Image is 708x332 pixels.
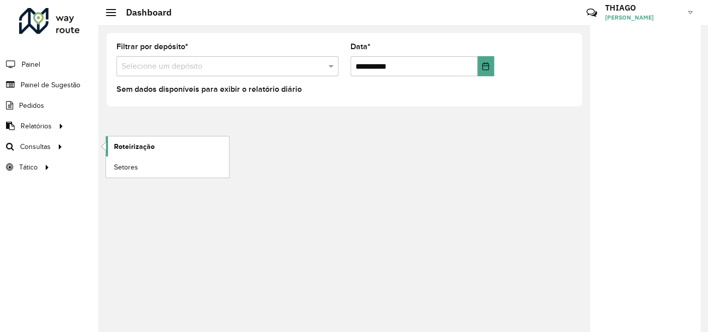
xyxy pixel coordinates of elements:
[19,100,44,111] span: Pedidos
[114,162,138,173] span: Setores
[20,141,51,152] span: Consultas
[22,59,40,70] span: Painel
[478,56,494,76] button: Choose Date
[21,121,52,131] span: Relatórios
[106,136,229,156] a: Roteirização
[605,3,680,13] h3: THIAGO
[605,13,680,22] span: [PERSON_NAME]
[19,162,38,173] span: Tático
[106,157,229,177] a: Setores
[350,41,371,53] label: Data
[116,7,172,18] h2: Dashboard
[581,2,603,24] a: Contato Rápido
[116,83,302,95] label: Sem dados disponíveis para exibir o relatório diário
[114,141,155,152] span: Roteirização
[116,41,188,53] label: Filtrar por depósito
[21,80,80,90] span: Painel de Sugestão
